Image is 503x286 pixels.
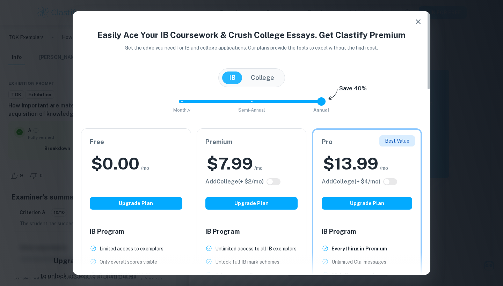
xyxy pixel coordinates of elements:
[339,84,367,96] h6: Save 40%
[207,152,253,175] h2: $ 7.99
[81,29,422,41] h4: Easily Ace Your IB Coursework & Crush College Essays. Get Clastify Premium
[322,178,380,186] h6: Click to see all the additional College features.
[322,227,412,236] h6: IB Program
[323,152,378,175] h2: $ 13.99
[173,107,190,113] span: Monthly
[215,245,297,253] p: Unlimited access to all IB exemplars
[91,152,139,175] h2: $ 0.00
[90,137,182,147] h6: Free
[205,178,264,186] h6: Click to see all the additional College features.
[331,245,387,253] p: Everything in Premium
[222,71,242,84] button: IB
[205,227,298,236] h6: IB Program
[322,197,412,210] button: Upgrade Plan
[244,71,281,84] button: College
[90,197,182,210] button: Upgrade Plan
[328,89,338,100] img: subscription-arrow.svg
[205,197,298,210] button: Upgrade Plan
[385,137,409,145] p: Best Value
[90,227,182,236] h6: IB Program
[380,164,388,172] span: /mo
[322,137,412,147] h6: Pro
[141,164,149,172] span: /mo
[254,164,263,172] span: /mo
[205,137,298,147] h6: Premium
[313,107,329,113] span: Annual
[100,245,163,253] p: Limited access to exemplars
[238,107,265,113] span: Semi-Annual
[115,44,388,52] p: Get the edge you need for IB and college applications. Our plans provide the tools to excel witho...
